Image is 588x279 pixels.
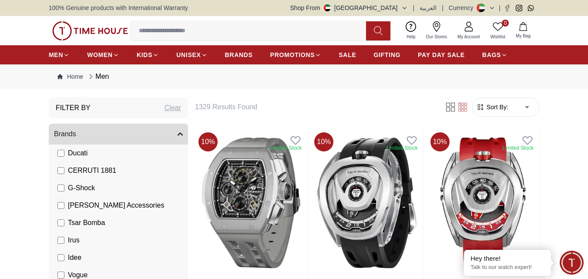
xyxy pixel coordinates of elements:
span: Tsar Bomba [68,218,105,228]
img: TSAR BOMBA Men's Automatic Black Dial Watch - TB8213A-06 SET [311,129,423,277]
span: PROMOTIONS [270,50,315,59]
img: TSAR BOMBA Men's Automatic Red Dial Watch - TB8213A-04 SET [427,129,539,277]
input: Tsar Bomba [57,219,64,226]
span: | [442,3,444,12]
span: 0 [502,20,509,27]
button: Sort By: [476,103,508,111]
span: MEN [49,50,63,59]
img: ... [52,21,128,40]
button: Shop From[GEOGRAPHIC_DATA] [290,3,408,12]
span: 10 % [314,132,333,151]
span: KIDS [137,50,152,59]
a: BAGS [482,47,507,63]
span: My Account [454,34,484,40]
div: Clear [165,103,181,113]
a: Instagram [516,5,522,11]
span: BAGS [482,50,501,59]
h6: 1329 Results Found [195,102,434,112]
span: BRANDS [225,50,253,59]
input: [PERSON_NAME] Accessories [57,202,64,209]
span: Sort By: [485,103,508,111]
a: Facebook [504,5,511,11]
img: TSAR BOMBA Men's Analog Black Dial Watch - TB8214 C-Grey [195,129,307,277]
div: Currency [449,3,477,12]
span: Our Stores [423,34,450,40]
a: BRANDS [225,47,253,63]
button: العربية [420,3,437,12]
div: Men [87,71,109,82]
img: United Arab Emirates [324,4,331,11]
nav: Breadcrumb [49,64,539,89]
a: KIDS [137,47,159,63]
a: MEN [49,47,70,63]
input: G-Shock [57,185,64,192]
h3: Filter By [56,103,91,113]
input: Irus [57,237,64,244]
a: PROMOTIONS [270,47,322,63]
span: CERRUTI 1881 [68,165,116,176]
a: Home [57,72,83,81]
a: Whatsapp [528,5,534,11]
button: My Bag [511,20,536,41]
input: CERRUTI 1881 [57,167,64,174]
span: Brands [54,129,76,139]
span: G-Shock [68,183,95,193]
input: Idee [57,254,64,261]
span: [PERSON_NAME] Accessories [68,200,164,211]
span: SALE [339,50,356,59]
button: Brands [49,124,188,145]
span: 10 % [198,132,218,151]
a: PAY DAY SALE [418,47,465,63]
span: PAY DAY SALE [418,50,465,59]
div: Chat Widget [560,251,584,275]
div: Limited Stock [270,145,302,151]
span: Help [403,34,419,40]
a: Help [401,20,421,42]
input: Vogue [57,272,64,279]
div: Limited Stock [386,145,418,151]
a: UNISEX [176,47,207,63]
span: | [413,3,415,12]
div: Hey there! [470,254,544,263]
span: Idee [68,252,81,263]
p: Talk to our watch expert! [470,264,544,271]
span: 100% Genuine products with International Warranty [49,3,188,12]
span: | [499,3,501,12]
span: Irus [68,235,80,245]
a: GIFTING [373,47,400,63]
a: SALE [339,47,356,63]
a: WOMEN [87,47,119,63]
span: Ducati [68,148,87,158]
div: Limited Stock [502,145,534,151]
span: Wishlist [487,34,509,40]
a: Our Stores [421,20,452,42]
span: 10 % [430,132,450,151]
a: 0Wishlist [485,20,511,42]
span: My Bag [512,33,534,39]
span: UNISEX [176,50,201,59]
input: Ducati [57,150,64,157]
span: WOMEN [87,50,113,59]
span: GIFTING [373,50,400,59]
